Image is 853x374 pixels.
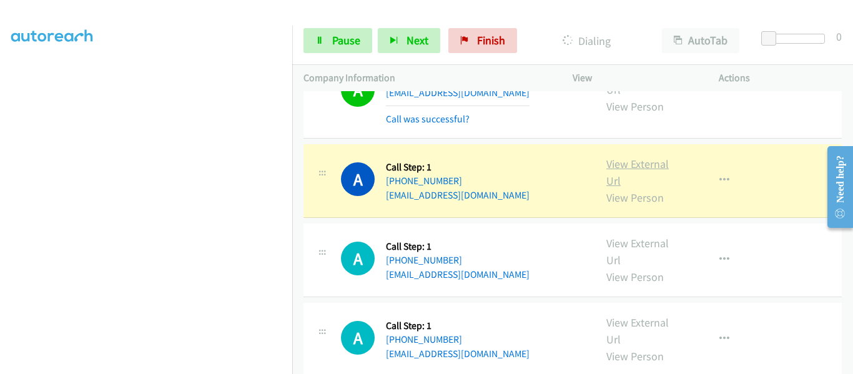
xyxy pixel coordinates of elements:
[606,190,664,205] a: View Person
[378,28,440,53] button: Next
[303,71,550,86] p: Company Information
[386,240,530,253] h5: Call Step: 1
[303,28,372,53] a: Pause
[477,33,505,47] span: Finish
[662,28,739,53] button: AutoTab
[386,87,530,99] a: [EMAIL_ADDRESS][DOMAIN_NAME]
[386,268,530,280] a: [EMAIL_ADDRESS][DOMAIN_NAME]
[341,162,375,196] h1: A
[606,157,669,188] a: View External Url
[606,349,664,363] a: View Person
[386,161,530,174] h5: Call Step: 1
[386,333,462,345] a: [PHONE_NUMBER]
[606,236,669,267] a: View External Url
[817,137,853,237] iframe: Resource Center
[341,321,375,355] h1: A
[606,315,669,347] a: View External Url
[386,320,530,332] h5: Call Step: 1
[606,270,664,284] a: View Person
[386,254,462,266] a: [PHONE_NUMBER]
[719,71,842,86] p: Actions
[341,321,375,355] div: The call is yet to be attempted
[606,99,664,114] a: View Person
[386,113,470,125] a: Call was successful?
[407,33,428,47] span: Next
[573,71,696,86] p: View
[836,28,842,45] div: 0
[534,32,639,49] p: Dialing
[448,28,517,53] a: Finish
[386,175,462,187] a: [PHONE_NUMBER]
[341,242,375,275] h1: A
[332,33,360,47] span: Pause
[386,348,530,360] a: [EMAIL_ADDRESS][DOMAIN_NAME]
[386,189,530,201] a: [EMAIL_ADDRESS][DOMAIN_NAME]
